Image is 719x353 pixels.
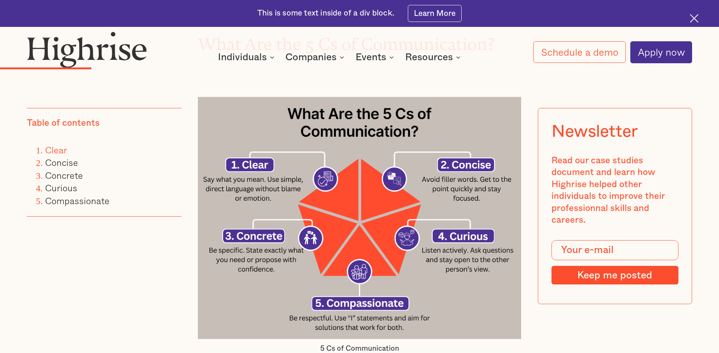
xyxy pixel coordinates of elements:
a: Learn More [408,5,462,22]
a: Clear [45,142,67,156]
a: Concrete [45,168,83,182]
div: Events [356,53,396,62]
a: Compassionate [45,193,110,207]
form: Modal Form [551,240,678,284]
a: Apply now [630,41,692,63]
div: Events [356,53,386,62]
img: 5 Cs of Communication [198,97,521,339]
div: Newsletter [551,122,638,141]
div: Table of contents [27,117,100,129]
a: Curious [45,181,77,195]
div: Resources [405,53,453,62]
div: Companies [285,53,346,62]
div: Resources [405,53,463,62]
img: Cross icon [690,14,699,23]
div: Companies [285,53,337,62]
div: This is some text inside of a div block. [257,8,394,19]
div: Individuals [218,53,277,62]
a: Schedule a demo [533,41,625,63]
div: Individuals [218,53,267,62]
img: Highrise logo [27,31,147,68]
input: Your e-mail [551,240,678,260]
a: Concise [45,155,78,169]
input: Keep me posted [551,266,678,284]
div: Read our case studies document and learn how Highrise helped other individuals to improve their p... [551,155,678,226]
